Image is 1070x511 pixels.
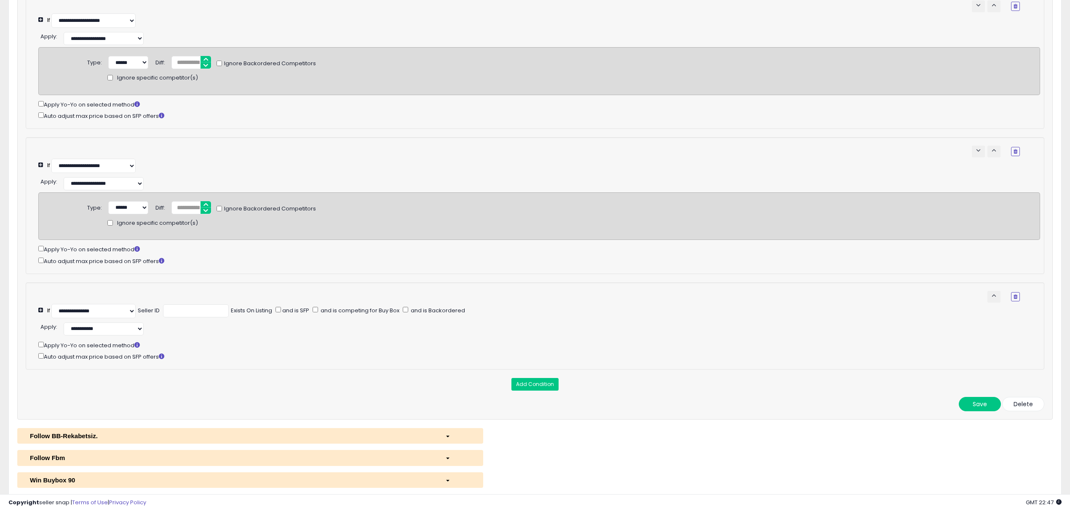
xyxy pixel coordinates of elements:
[24,431,439,440] div: Follow BB-Rekabetsiz.
[38,256,1040,266] div: Auto adjust max price based on SFP offers
[987,291,1000,303] button: keyboard_arrow_up
[987,0,1000,12] button: keyboard_arrow_up
[972,146,985,157] button: keyboard_arrow_down
[40,323,56,331] span: Apply
[972,0,985,12] button: keyboard_arrow_down
[231,307,272,315] div: Exists On Listing
[959,397,1001,411] button: Save
[87,56,102,67] div: Type:
[974,1,982,9] span: keyboard_arrow_down
[109,498,146,506] a: Privacy Policy
[117,74,198,82] span: Ignore specific competitor(s)
[17,472,483,488] button: Win Buybox 90
[1014,294,1017,299] i: Remove Condition
[17,428,483,444] button: Follow BB-Rekabetsiz.
[38,340,1040,350] div: Apply Yo-Yo on selected method
[8,499,146,507] div: seller snap | |
[38,351,1040,361] div: Auto adjust max price based on SFP offers
[72,498,108,506] a: Terms of Use
[38,99,1040,109] div: Apply Yo-Yo on selected method
[24,476,439,484] div: Win Buybox 90
[319,306,399,314] span: and is competing for Buy Box
[1002,397,1044,411] button: Delete
[138,307,160,315] div: Seller ID
[117,219,198,227] span: Ignore specific competitor(s)
[40,178,56,186] span: Apply
[40,32,56,40] span: Apply
[40,320,57,331] div: :
[155,56,165,67] div: Diff:
[974,146,982,154] span: keyboard_arrow_down
[222,60,316,68] span: Ignore Backordered Competitors
[8,498,39,506] strong: Copyright
[990,292,998,300] span: keyboard_arrow_up
[1014,4,1017,9] i: Remove Condition
[1014,149,1017,154] i: Remove Condition
[17,450,483,466] button: Follow Fbm
[990,1,998,9] span: keyboard_arrow_up
[222,205,316,213] span: Ignore Backordered Competitors
[87,201,102,212] div: Type:
[38,111,1040,120] div: Auto adjust max price based on SFP offers
[409,306,465,314] span: and is Backordered
[511,378,559,391] button: Add Condition
[987,146,1000,157] button: keyboard_arrow_up
[38,244,1040,254] div: Apply Yo-Yo on selected method
[40,175,57,186] div: :
[40,30,57,41] div: :
[155,201,165,212] div: Diff:
[24,453,439,462] div: Follow Fbm
[281,306,309,314] span: and is SFP
[990,146,998,154] span: keyboard_arrow_up
[1026,498,1062,506] span: 2025-10-6 22:47 GMT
